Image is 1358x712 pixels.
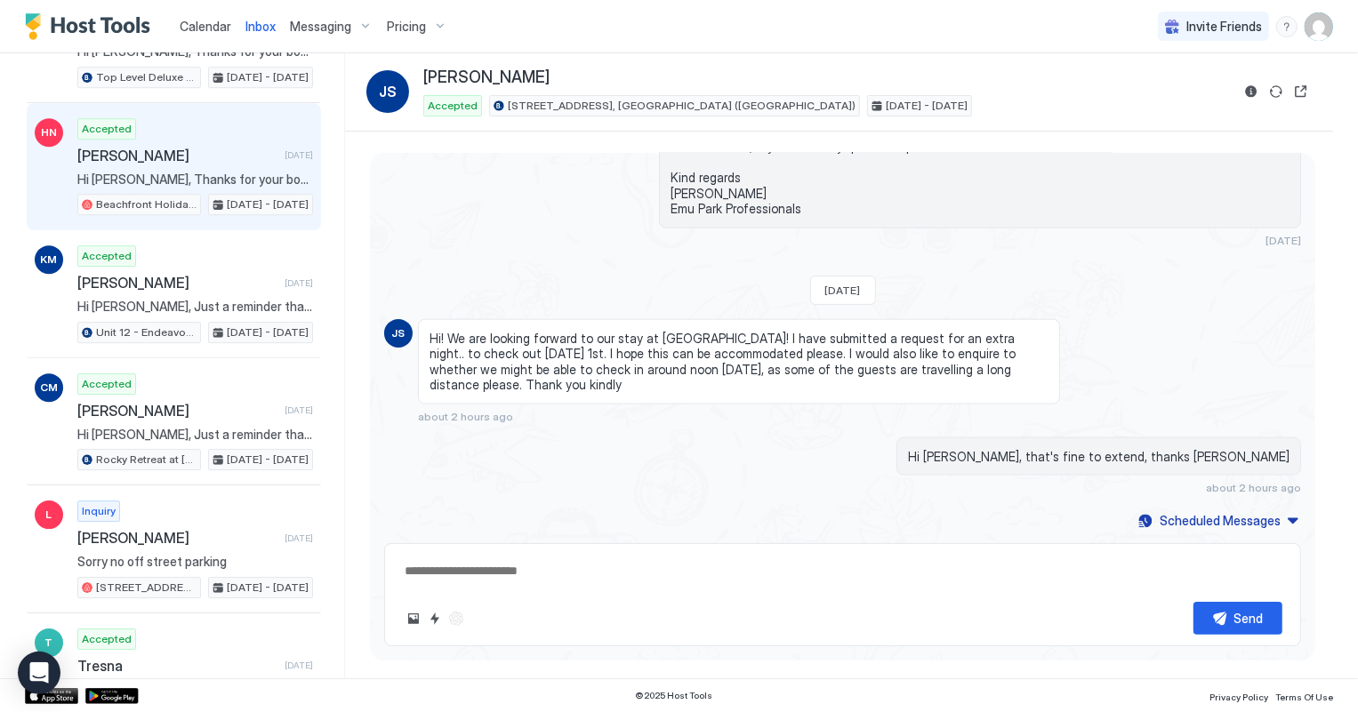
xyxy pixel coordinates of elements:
[1290,81,1312,102] button: Open reservation
[403,608,424,629] button: Upload image
[77,274,277,292] span: [PERSON_NAME]
[180,17,231,36] a: Calendar
[25,13,158,40] a: Host Tools Logo
[41,252,58,268] span: KM
[387,19,426,35] span: Pricing
[285,149,313,161] span: [DATE]
[180,19,231,34] span: Calendar
[82,503,116,519] span: Inquiry
[1209,692,1268,702] span: Privacy Policy
[77,299,313,315] span: Hi [PERSON_NAME], Just a reminder that your check-out is [DATE] at 10.00am. Before you check-out ...
[508,98,856,114] span: [STREET_ADDRESS], [GEOGRAPHIC_DATA] ([GEOGRAPHIC_DATA])
[424,608,446,629] button: Quick reply
[1136,508,1301,532] button: Scheduled Messages
[85,688,139,704] a: Google Play Store
[227,196,309,212] span: [DATE] - [DATE]
[285,532,313,544] span: [DATE]
[77,554,313,570] span: Sorry no off street parking
[1234,609,1264,628] div: Send
[1209,686,1268,705] a: Privacy Policy
[25,688,78,704] a: App Store
[82,121,132,137] span: Accepted
[290,19,351,35] span: Messaging
[825,284,861,297] span: [DATE]
[227,324,309,340] span: [DATE] - [DATE]
[285,404,313,416] span: [DATE]
[227,452,309,468] span: [DATE] - [DATE]
[245,17,276,36] a: Inbox
[77,427,313,443] span: Hi [PERSON_NAME], Just a reminder that your check-out is [DATE] at 10.00am. Before you check-out ...
[1275,692,1333,702] span: Terms Of Use
[41,124,57,140] span: HN
[430,331,1049,393] span: Hi! We are looking forward to our stay at [GEOGRAPHIC_DATA]! I have submitted a request for an ex...
[423,68,550,88] span: [PERSON_NAME]
[285,277,313,289] span: [DATE]
[886,98,968,114] span: [DATE] - [DATE]
[82,376,132,392] span: Accepted
[82,248,132,264] span: Accepted
[227,580,309,596] span: [DATE] - [DATE]
[77,529,277,547] span: [PERSON_NAME]
[18,652,60,694] div: Open Intercom Messenger
[1193,602,1282,635] button: Send
[245,19,276,34] span: Inbox
[392,325,406,341] span: JS
[908,449,1290,465] span: Hi [PERSON_NAME], that's fine to extend, thanks [PERSON_NAME]
[45,635,53,651] span: T
[428,98,478,114] span: Accepted
[96,69,197,85] span: Top Level Deluxe Studio - Unit 21
[285,660,313,671] span: [DATE]
[96,196,197,212] span: Beachfront Holiday Cottage
[96,452,197,468] span: Rocky Retreat at [GEOGRAPHIC_DATA] - [STREET_ADDRESS]
[96,324,197,340] span: Unit 12 - Endeavour · Deluxe Studio - Unit 12
[77,657,277,675] span: Tresna
[1241,81,1262,102] button: Reservation information
[77,172,313,188] span: Hi [PERSON_NAME], Thanks for your booking. Please come to [GEOGRAPHIC_DATA], [STREET_ADDRESS][PER...
[82,631,132,647] span: Accepted
[96,580,197,596] span: [STREET_ADDRESS][PERSON_NAME]
[1266,234,1301,247] span: [DATE]
[1276,16,1298,37] div: menu
[1305,12,1333,41] div: User profile
[227,69,309,85] span: [DATE] - [DATE]
[671,92,1290,217] span: Hi [PERSON_NAME], Thanks for your booking. I'll send you more details including check-in instruct...
[1275,686,1333,705] a: Terms Of Use
[418,410,513,423] span: about 2 hours ago
[379,81,397,102] span: JS
[77,147,277,164] span: [PERSON_NAME]
[1186,19,1262,35] span: Invite Friends
[77,402,277,420] span: [PERSON_NAME]
[40,380,58,396] span: CM
[1206,481,1301,494] span: about 2 hours ago
[1160,511,1281,530] div: Scheduled Messages
[636,690,713,701] span: © 2025 Host Tools
[46,507,52,523] span: L
[1266,81,1287,102] button: Sync reservation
